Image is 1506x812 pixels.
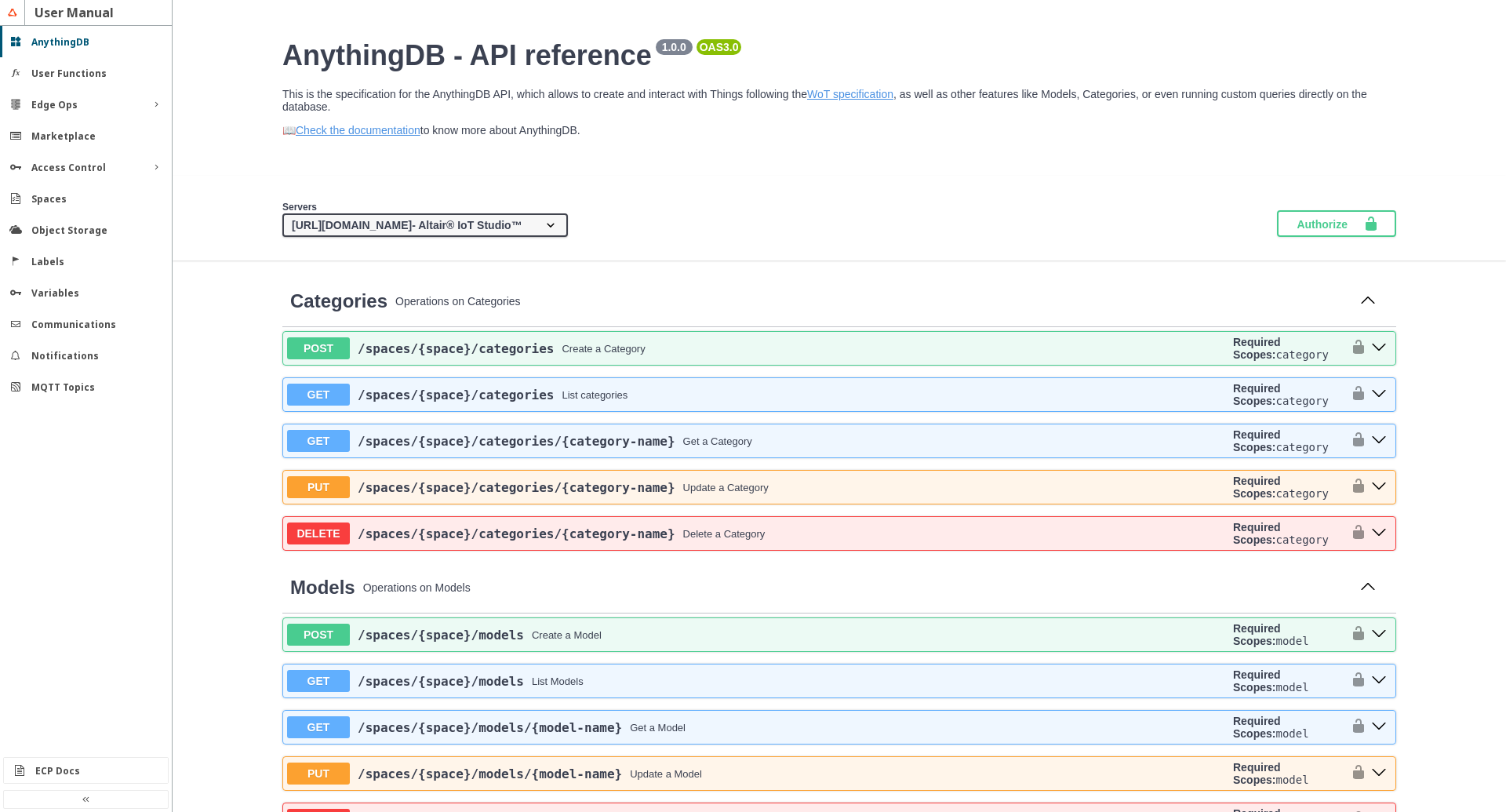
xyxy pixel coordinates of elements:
button: authorization button unlocked [1343,382,1366,407]
a: /spaces/{space}/categories/{category-name} [358,480,675,495]
button: authorization button unlocked [1343,336,1366,361]
button: authorization button unlocked [1343,715,1366,740]
pre: OAS 3.0 [700,41,739,53]
button: authorization button unlocked [1343,428,1366,453]
a: /spaces/{space}/categories/{category-name} [358,434,675,449]
code: model [1275,727,1308,740]
div: Update a Model [630,768,702,780]
span: PUT [287,476,350,498]
code: model [1275,681,1308,694]
button: post ​/spaces​/{space}​/models [1366,624,1391,645]
code: model [1275,774,1308,786]
a: /spaces/{space}/categories [358,341,554,356]
span: /spaces /{space} /models [358,674,524,689]
button: post ​/spaces​/{space}​/categories [1366,338,1391,359]
span: Servers [282,202,317,213]
p: This is the specification for the AnythingDB API, which allows to create and interact with Things... [282,88,1396,113]
span: /spaces /{space} /categories [358,388,554,402]
button: Authorize [1277,210,1396,237]
code: category [1275,533,1328,546]
button: PUT/spaces/{space}/categories/{category-name}Update a Category [287,476,1227,498]
a: /spaces/{space}/models/{model-name} [358,720,622,735]
code: model [1275,635,1308,647]
button: delete ​/spaces​/{space}​/categories​/{category-name} [1366,523,1391,544]
a: WoT specification [807,88,893,100]
span: GET [287,716,350,738]
button: DELETE/spaces/{space}/categories/{category-name}Delete a Category [287,523,1227,544]
b: Required Scopes: [1233,475,1281,500]
code: category [1275,348,1328,361]
h2: AnythingDB - API reference [282,39,1396,72]
b: Required Scopes: [1233,521,1281,546]
b: Required Scopes: [1233,622,1281,647]
button: get ​/spaces​/{space}​/categories​/{category-name} [1366,431,1391,451]
span: GET [287,670,350,692]
p: 📖 to know more about AnythingDB. [282,124,1396,137]
a: /spaces/{space}/models [358,674,524,689]
button: authorization button unlocked [1343,521,1366,546]
code: category [1275,441,1328,453]
button: GET/spaces/{space}/models/{model-name}Get a Model [287,716,1227,738]
span: /spaces /{space} /categories /{category-name} [358,480,675,495]
button: put ​/spaces​/{space}​/categories​/{category-name} [1366,477,1391,497]
button: PUT/spaces/{space}/models/{model-name}Update a Model [287,763,1227,785]
span: /spaces /{space} /models [358,628,524,643]
b: Required Scopes: [1233,761,1281,786]
b: Required Scopes: [1233,382,1281,407]
div: Delete a Category [683,528,766,540]
button: GET/spaces/{space}/categories/{category-name}Get a Category [287,430,1227,452]
a: Categories [290,290,387,312]
span: /spaces /{space} /categories [358,341,554,356]
button: authorization button unlocked [1343,761,1366,786]
code: category [1275,487,1328,500]
button: GET/spaces/{space}/categoriesList categories [287,384,1227,406]
div: List Models [532,675,584,687]
button: authorization button unlocked [1343,668,1366,694]
span: PUT [287,763,350,785]
p: Operations on Categories [395,295,1348,308]
span: GET [287,430,350,452]
div: Get a Category [683,435,752,447]
a: /spaces/{space}/categories/{category-name} [358,526,675,541]
span: /spaces /{space} /categories /{category-name} [358,434,675,449]
div: List categories [562,389,627,401]
b: Required Scopes: [1233,336,1281,361]
button: authorization button unlocked [1343,622,1366,647]
button: put ​/spaces​/{space}​/models​/{model-name} [1366,763,1391,784]
a: /spaces/{space}/models/{model-name} [358,766,622,781]
div: Create a Category [562,343,645,355]
a: Check the documentation [296,124,420,137]
a: /spaces/{space}/categories [358,388,554,402]
button: POST/spaces/{space}/categoriesCreate a Category [287,337,1227,359]
span: /spaces /{space} /categories /{category-name} [358,526,675,541]
span: /spaces /{space} /models /{model-name} [358,720,622,735]
span: DELETE [287,523,350,544]
div: Get a Model [630,722,686,734]
a: /spaces/{space}/models [358,628,524,643]
button: Collapse operation [1355,576,1380,599]
code: category [1275,395,1328,407]
button: GET/spaces/{space}/modelsList Models [287,670,1227,692]
button: get ​/spaces​/{space}​/models [1366,671,1391,691]
span: POST [287,624,350,646]
pre: 1.0.0 [659,41,689,53]
p: Operations on Models [363,581,1348,594]
b: Required Scopes: [1233,428,1281,453]
span: /spaces /{space} /models /{model-name} [358,766,622,781]
div: Create a Model [532,629,602,641]
a: Models [290,577,355,599]
div: Update a Category [683,482,769,493]
button: Collapse operation [1355,289,1380,313]
b: Required Scopes: [1233,715,1281,740]
button: authorization button unlocked [1343,475,1366,500]
span: Authorize [1297,216,1363,231]
b: Required Scopes: [1233,668,1281,694]
button: get ​/spaces​/{space}​/models​/{model-name} [1366,717,1391,737]
span: POST [287,337,350,359]
span: GET [287,384,350,406]
button: POST/spaces/{space}/modelsCreate a Model [287,624,1227,646]
button: get ​/spaces​/{space}​/categories [1366,384,1391,405]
